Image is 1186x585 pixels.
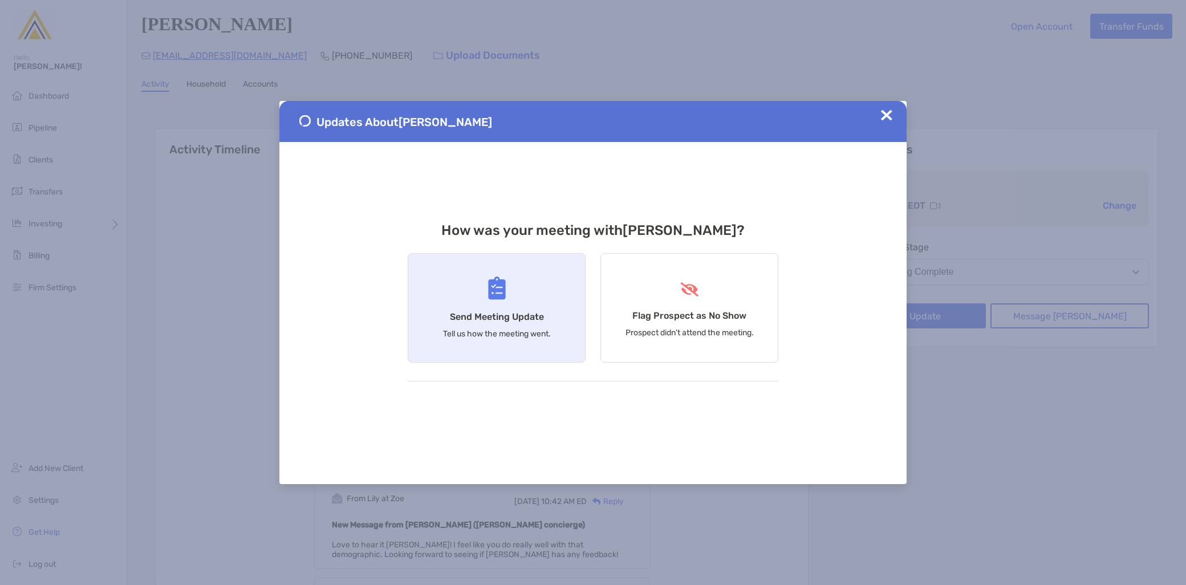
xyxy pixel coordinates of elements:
p: Tell us how the meeting went. [443,329,551,339]
img: Send Meeting Update 1 [299,115,311,127]
img: Send Meeting Update [488,277,506,300]
p: Prospect didn’t attend the meeting. [626,328,754,338]
h3: How was your meeting with [PERSON_NAME] ? [408,222,778,238]
h4: Flag Prospect as No Show [632,310,746,321]
span: Updates About [PERSON_NAME] [316,115,492,129]
h4: Send Meeting Update [450,311,544,322]
img: Close Updates Zoe [881,109,892,121]
img: Flag Prospect as No Show [679,282,700,296]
